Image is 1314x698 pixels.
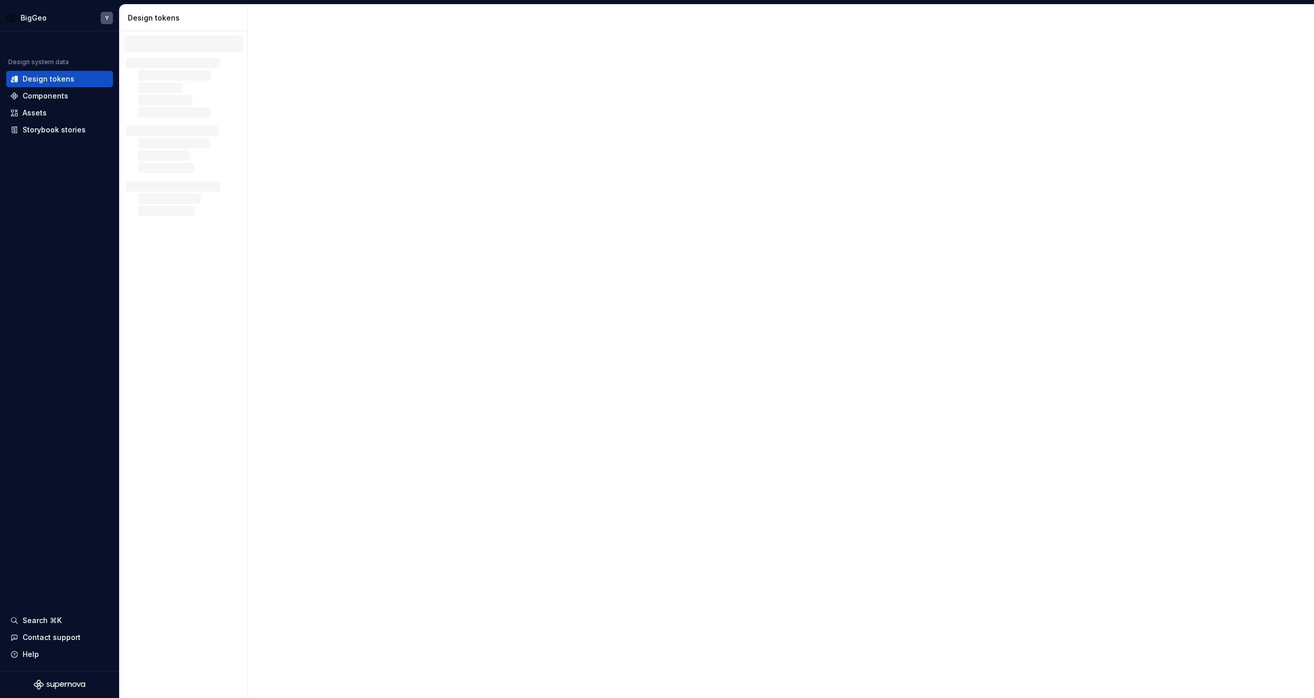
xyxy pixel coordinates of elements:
[2,7,117,29] button: BigGeoY
[105,14,109,22] div: Y
[6,646,113,663] button: Help
[6,629,113,646] button: Contact support
[34,680,85,690] svg: Supernova Logo
[6,105,113,121] a: Assets
[128,13,243,23] div: Design tokens
[6,612,113,629] button: Search ⌘K
[23,74,74,84] div: Design tokens
[23,91,68,101] div: Components
[23,632,81,643] div: Contact support
[23,649,39,660] div: Help
[23,125,86,135] div: Storybook stories
[23,615,62,626] div: Search ⌘K
[8,58,69,66] div: Design system data
[23,108,47,118] div: Assets
[6,122,113,138] a: Storybook stories
[6,71,113,87] a: Design tokens
[6,88,113,104] a: Components
[21,13,47,23] div: BigGeo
